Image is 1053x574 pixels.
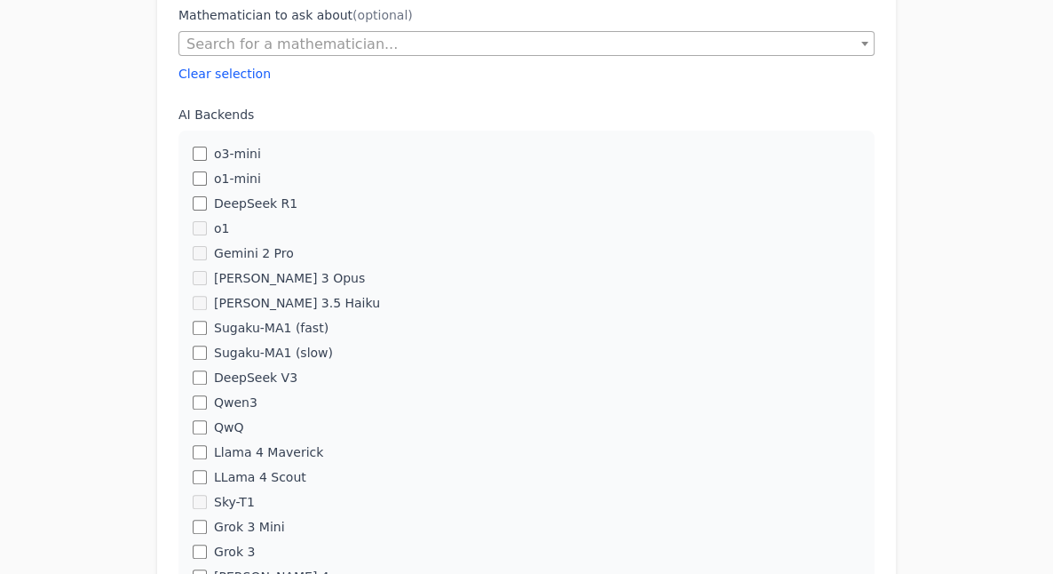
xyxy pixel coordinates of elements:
[214,195,297,212] label: DeepSeek R1
[214,294,380,312] label: [PERSON_NAME] 3.5 Haiku
[214,518,285,536] label: Grok 3 Mini
[352,8,413,22] span: (optional)
[214,419,244,436] label: QwQ
[214,344,333,362] label: Sugaku-MA1 (slow)
[214,319,329,337] label: Sugaku-MA1 (fast)
[178,31,875,56] span: Search for a mathematician...
[186,36,398,52] span: Search for a mathematician...
[214,543,255,561] label: Grok 3
[214,369,297,387] label: DeepSeek V3
[178,6,875,24] label: Mathematician to ask about
[179,32,874,57] span: Search for a mathematician...
[214,443,323,461] label: Llama 4 Maverick
[214,394,257,411] label: Qwen3
[178,106,875,124] label: AI Backends
[178,65,271,83] button: Clear selection
[214,468,306,486] label: LLama 4 Scout
[214,145,261,163] label: o3-mini
[214,493,255,511] label: Sky-T1
[214,269,365,287] label: [PERSON_NAME] 3 Opus
[214,219,229,237] label: o1
[214,170,261,187] label: o1-mini
[214,244,294,262] label: Gemini 2 Pro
